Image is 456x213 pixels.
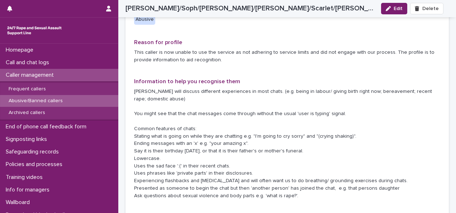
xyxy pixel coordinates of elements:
[3,174,48,181] p: Training videos
[381,3,407,14] button: Edit
[3,47,39,53] p: Homepage
[3,136,53,143] p: Signposting links
[3,72,60,79] p: Caller management
[3,123,92,130] p: End of phone call feedback form
[3,148,65,155] p: Safeguarding records
[3,86,52,92] p: Frequent callers
[422,6,439,11] span: Delete
[3,186,55,193] p: Info for managers
[3,110,51,116] p: Archived callers
[134,14,155,25] div: Abusive
[3,59,55,66] p: Call and chat logs
[394,6,403,11] span: Edit
[410,3,443,14] button: Delete
[3,199,35,206] p: Wallboard
[134,79,240,84] span: Information to help you recognise them
[3,161,68,168] p: Policies and processes
[125,4,375,13] h2: [PERSON_NAME]/Soph/[PERSON_NAME]/[PERSON_NAME]/Scarlet/[PERSON_NAME] - Banned/Webchatter
[6,23,63,38] img: rhQMoQhaT3yELyF149Cw
[134,39,182,45] span: Reason for profile
[134,49,440,64] p: This caller is now unable to use the service as not adhering to service limits and did not engage...
[3,98,68,104] p: Abusive/Banned callers
[134,88,440,200] p: [PERSON_NAME] will discuss different experiences in most chats. (e.g. being in labour/ giving bir...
